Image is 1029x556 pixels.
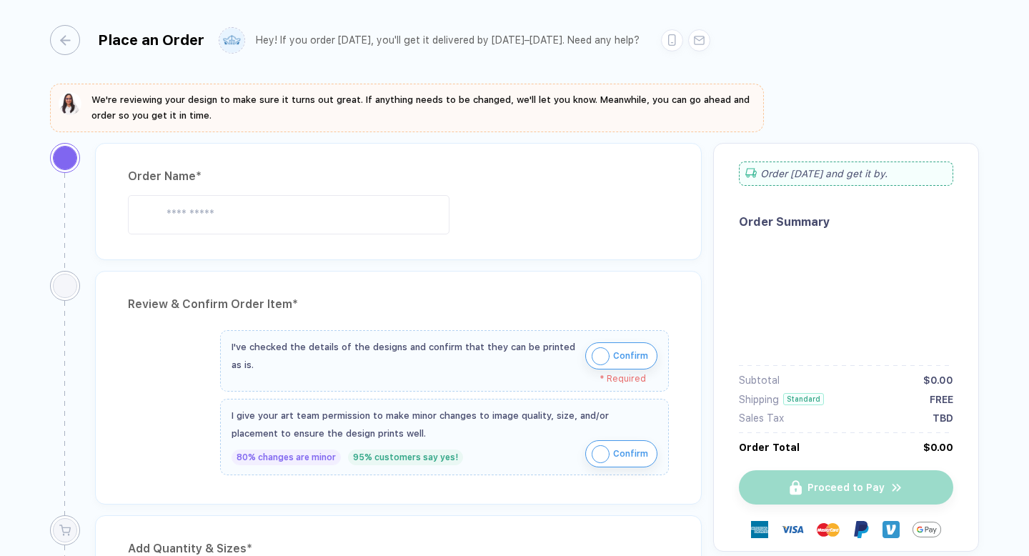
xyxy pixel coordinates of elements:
div: Order Summary [739,215,953,229]
div: Subtotal [739,374,780,386]
span: Confirm [613,344,648,367]
div: * Required [232,374,646,384]
img: icon [592,445,610,463]
div: Sales Tax [739,412,784,424]
span: We're reviewing your design to make sure it turns out great. If anything needs to be changed, we'... [91,94,750,121]
span: Confirm [613,442,648,465]
button: iconConfirm [585,342,657,369]
button: We're reviewing your design to make sure it turns out great. If anything needs to be changed, we'... [59,92,755,124]
img: user profile [219,28,244,53]
div: TBD [933,412,953,424]
div: Review & Confirm Order Item [128,293,669,316]
img: sophie [59,92,81,115]
div: 80% changes are minor [232,450,341,465]
div: Order [DATE] and get it by . [739,162,953,186]
div: $0.00 [923,374,953,386]
img: visa [781,518,804,541]
img: master-card [817,518,840,541]
div: Hey! If you order [DATE], you'll get it delivered by [DATE]–[DATE]. Need any help? [256,34,640,46]
div: I've checked the details of the designs and confirm that they can be printed as is. [232,338,578,374]
img: express [751,521,768,538]
div: FREE [930,394,953,405]
div: Standard [783,393,824,405]
div: 95% customers say yes! [348,450,463,465]
div: Order Name [128,165,669,188]
div: I give your art team permission to make minor changes to image quality, size, and/or placement to... [232,407,657,442]
img: icon [592,347,610,365]
div: $0.00 [923,442,953,453]
div: Order Total [739,442,800,453]
button: iconConfirm [585,440,657,467]
div: Place an Order [98,31,204,49]
div: Shipping [739,394,779,405]
img: Paypal [852,521,870,538]
img: GPay [913,515,941,544]
img: Venmo [883,521,900,538]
